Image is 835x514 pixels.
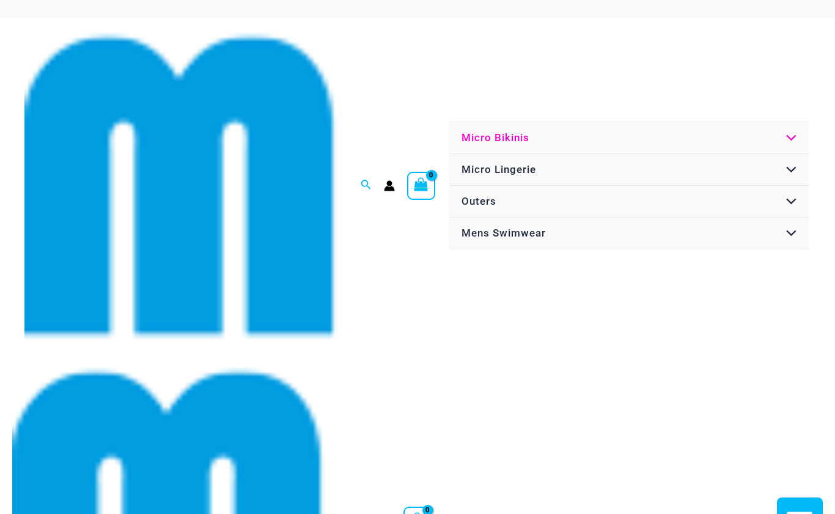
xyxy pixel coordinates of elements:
a: Mens SwimwearMenu ToggleMenu Toggle [449,218,809,249]
span: Micro Bikinis [462,131,529,144]
span: Mens Swimwear [462,227,546,239]
a: View Shopping Cart, empty [407,172,435,200]
img: cropped mm emblem [24,29,337,342]
span: Micro Lingerie [462,163,536,175]
span: Outers [462,195,496,207]
a: OutersMenu ToggleMenu Toggle [449,186,809,218]
nav: Site Navigation [447,120,811,251]
a: Micro BikinisMenu ToggleMenu Toggle [449,122,809,154]
a: Search icon link [361,178,372,193]
a: Account icon link [384,180,395,191]
a: Micro LingerieMenu ToggleMenu Toggle [449,154,809,186]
